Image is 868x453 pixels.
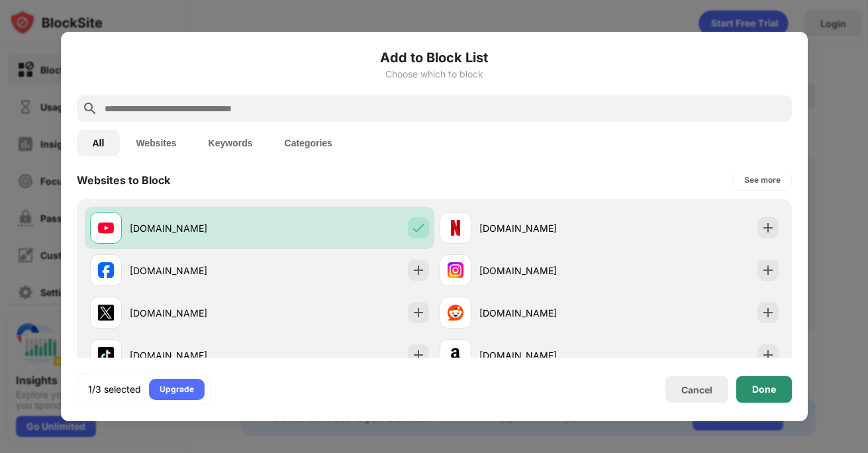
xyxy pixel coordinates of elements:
div: [DOMAIN_NAME] [130,348,260,362]
img: search.svg [82,101,98,117]
div: [DOMAIN_NAME] [130,306,260,320]
img: favicons [448,305,463,321]
img: favicons [98,262,114,278]
div: [DOMAIN_NAME] [479,348,609,362]
div: Done [752,384,776,395]
div: 1/3 selected [88,383,141,396]
div: See more [744,174,781,187]
div: Cancel [681,384,712,395]
div: [DOMAIN_NAME] [479,221,609,235]
div: [DOMAIN_NAME] [479,306,609,320]
div: [DOMAIN_NAME] [479,264,609,277]
button: Keywords [193,130,269,156]
img: favicons [448,347,463,363]
button: All [77,130,121,156]
img: favicons [98,220,114,236]
img: favicons [98,305,114,321]
button: Categories [269,130,348,156]
img: favicons [448,262,463,278]
button: Websites [120,130,192,156]
div: Upgrade [160,383,194,396]
div: Websites to Block [77,174,170,187]
img: favicons [448,220,463,236]
img: favicons [98,347,114,363]
div: Choose which to block [77,69,792,79]
div: [DOMAIN_NAME] [130,221,260,235]
h6: Add to Block List [77,48,792,68]
div: [DOMAIN_NAME] [130,264,260,277]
